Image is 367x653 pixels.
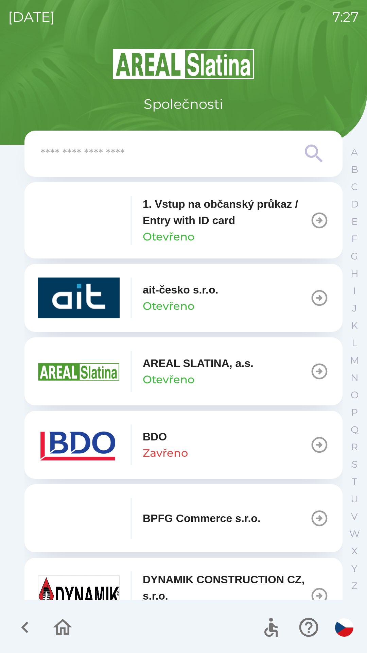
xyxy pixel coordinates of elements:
[346,542,363,560] button: X
[24,182,343,258] button: 1. Vstup na občanský průkaz / Entry with ID cardOtevřeno
[346,178,363,196] button: C
[38,498,120,539] img: f3b1b367-54a7-43c8-9d7e-84e812667233.png
[143,571,310,604] p: DYNAMIK CONSTRUCTION CZ, s.r.o.
[346,196,363,213] button: D
[346,456,363,473] button: S
[351,268,359,280] p: H
[38,278,120,318] img: 40b5cfbb-27b1-4737-80dc-99d800fbabba.png
[143,445,188,461] p: Zavřeno
[351,424,359,436] p: Q
[351,164,358,175] p: B
[38,575,120,616] img: 9aa1c191-0426-4a03-845b-4981a011e109.jpeg
[24,558,343,634] button: DYNAMIK CONSTRUCTION CZ, s.r.o.Otevřeno
[351,493,358,505] p: U
[144,94,223,114] p: Společnosti
[351,181,358,193] p: C
[346,438,363,456] button: R
[346,317,363,334] button: K
[8,7,55,27] p: [DATE]
[38,200,120,241] img: 93ea42ec-2d1b-4d6e-8f8a-bdbb4610bcc3.png
[352,476,357,488] p: T
[346,369,363,386] button: N
[351,250,358,262] p: G
[143,371,194,388] p: Otevřeno
[351,563,357,574] p: Y
[143,510,261,526] p: BPFG Commerce s.r.o.
[24,48,343,80] img: Logo
[143,229,194,245] p: Otevřeno
[352,458,357,470] p: S
[38,351,120,392] img: aad3f322-fb90-43a2-be23-5ead3ef36ce5.png
[351,233,357,245] p: F
[38,424,120,465] img: ae7449ef-04f1-48ed-85b5-e61960c78b50.png
[143,355,254,371] p: AREAL SLATINA, a.s.
[346,577,363,595] button: Z
[24,484,343,552] button: BPFG Commerce s.r.o.
[351,545,357,557] p: X
[346,334,363,352] button: L
[346,421,363,438] button: Q
[346,404,363,421] button: P
[351,146,358,158] p: A
[346,265,363,282] button: H
[346,473,363,490] button: T
[335,618,353,637] img: cs flag
[24,264,343,332] button: ait-česko s.r.o.Otevřeno
[351,580,357,592] p: Z
[346,300,363,317] button: J
[351,389,359,401] p: O
[346,525,363,542] button: W
[346,560,363,577] button: Y
[143,282,218,298] p: ait-česko s.r.o.
[346,386,363,404] button: O
[351,216,358,228] p: E
[353,285,356,297] p: I
[351,320,358,332] p: K
[351,372,359,384] p: N
[350,354,359,366] p: M
[351,441,358,453] p: R
[346,352,363,369] button: M
[346,508,363,525] button: V
[351,510,358,522] p: V
[351,406,358,418] p: P
[346,490,363,508] button: U
[352,337,357,349] p: L
[346,161,363,178] button: B
[346,230,363,248] button: F
[346,213,363,230] button: E
[24,411,343,479] button: BDOZavřeno
[346,144,363,161] button: A
[143,196,310,229] p: 1. Vstup na občanský průkaz / Entry with ID card
[352,302,357,314] p: J
[346,282,363,300] button: I
[351,198,359,210] p: D
[346,248,363,265] button: G
[143,429,167,445] p: BDO
[24,337,343,405] button: AREAL SLATINA, a.s.Otevřeno
[332,7,359,27] p: 7:27
[349,528,360,540] p: W
[143,298,194,314] p: Otevřeno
